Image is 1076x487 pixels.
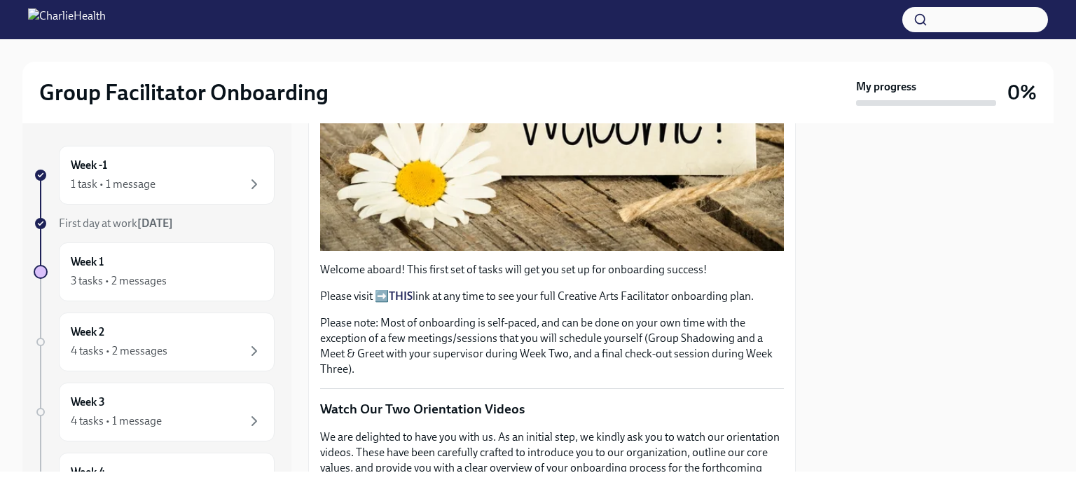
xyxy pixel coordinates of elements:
div: 1 task • 1 message [71,177,156,192]
h6: Week 4 [71,465,105,480]
p: Please visit ➡️ link at any time to see your full Creative Arts Facilitator onboarding plan. [320,289,784,304]
div: 4 tasks • 1 message [71,413,162,429]
p: Welcome aboard! This first set of tasks will get you set up for onboarding success! [320,262,784,277]
strong: My progress [856,79,916,95]
a: Week 34 tasks • 1 message [34,383,275,441]
a: Week -11 task • 1 message [34,146,275,205]
strong: [DATE] [137,217,173,230]
a: First day at work[DATE] [34,216,275,231]
h6: Week 3 [71,395,105,410]
p: Watch Our Two Orientation Videos [320,400,784,418]
p: Please note: Most of onboarding is self-paced, and can be done on your own time with the exceptio... [320,315,784,377]
h6: Week 1 [71,254,104,270]
div: 3 tasks • 2 messages [71,273,167,289]
a: Week 13 tasks • 2 messages [34,242,275,301]
img: CharlieHealth [28,8,106,31]
h2: Group Facilitator Onboarding [39,78,329,107]
h3: 0% [1007,80,1037,105]
h6: Week -1 [71,158,107,173]
h6: Week 2 [71,324,104,340]
a: Week 24 tasks • 2 messages [34,313,275,371]
a: THIS [389,289,413,303]
span: First day at work [59,217,173,230]
div: 4 tasks • 2 messages [71,343,167,359]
